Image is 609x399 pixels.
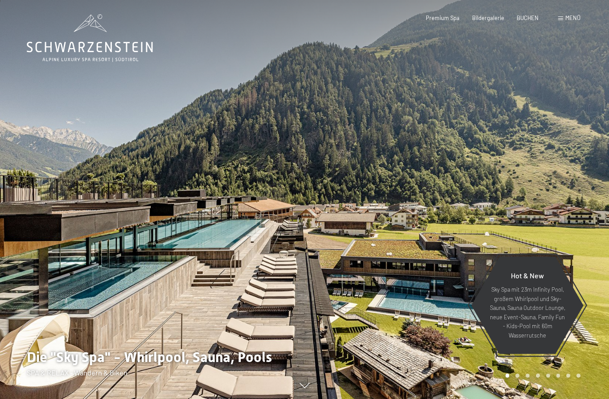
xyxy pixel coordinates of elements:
div: Carousel Pagination [502,374,580,378]
div: Carousel Page 6 [556,374,560,378]
a: Premium Spa [426,14,460,21]
a: Bildergalerie [472,14,504,21]
div: Carousel Page 7 [566,374,570,378]
span: Hot & New [511,271,544,280]
a: BUCHEN [517,14,539,21]
div: Carousel Page 5 [546,374,550,378]
div: Carousel Page 3 [526,374,530,378]
a: Hot & New Sky Spa mit 23m Infinity Pool, großem Whirlpool und Sky-Sauna, Sauna Outdoor Lounge, ne... [471,256,584,354]
div: Carousel Page 4 [536,374,540,378]
div: Carousel Page 8 [576,374,580,378]
div: Carousel Page 2 [515,374,519,378]
p: Sky Spa mit 23m Infinity Pool, großem Whirlpool und Sky-Sauna, Sauna Outdoor Lounge, neue Event-S... [489,285,566,340]
div: Carousel Page 1 (Current Slide) [506,374,510,378]
span: Menü [565,14,580,21]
